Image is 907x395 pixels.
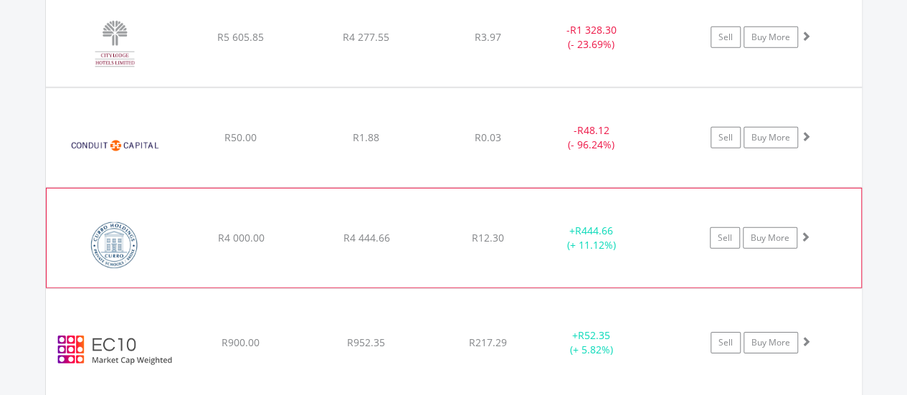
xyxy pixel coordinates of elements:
span: R12.30 [472,231,504,244]
img: EQU.ZA.CLH.png [53,6,176,83]
span: R217.29 [469,335,507,349]
img: EQU.ZA.COH.png [54,206,177,284]
img: EC10.EC.EC10.png [53,307,176,393]
span: R3.97 [475,30,501,44]
a: Buy More [744,127,798,148]
a: Buy More [743,227,797,249]
div: + (+ 5.82%) [538,328,646,357]
a: Buy More [744,332,798,353]
div: - (- 96.24%) [538,123,646,152]
a: Sell [711,332,741,353]
span: R5 605.85 [217,30,264,44]
span: R52.35 [578,328,610,342]
a: Buy More [744,27,798,48]
span: R1.88 [353,130,379,144]
a: Sell [711,127,741,148]
span: R0.03 [475,130,501,144]
div: + (+ 11.12%) [537,224,645,252]
span: R4 444.66 [343,231,389,244]
a: Sell [711,27,741,48]
img: EQU.ZA.CND.png [53,106,176,184]
a: Sell [710,227,740,249]
span: R50.00 [224,130,257,144]
span: R900.00 [222,335,260,349]
span: R4 277.55 [343,30,389,44]
div: - (- 23.69%) [538,23,646,52]
span: R48.12 [577,123,609,137]
span: R952.35 [347,335,385,349]
span: R1 328.30 [570,23,617,37]
span: R444.66 [575,224,613,237]
span: R4 000.00 [217,231,264,244]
